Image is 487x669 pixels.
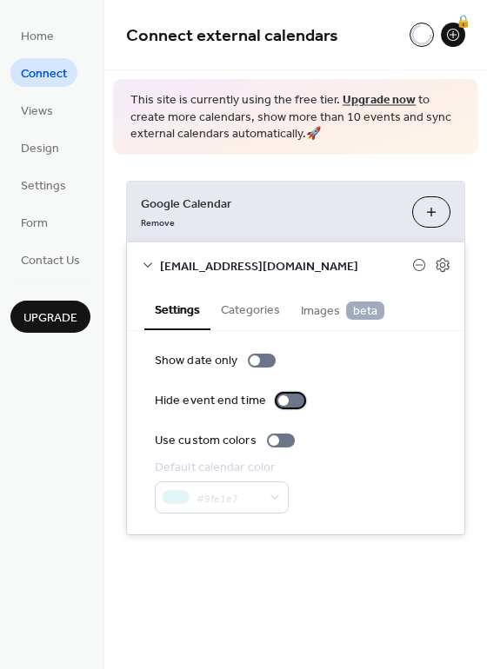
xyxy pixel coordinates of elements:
div: Show date only [155,352,237,370]
span: Connect external calendars [126,19,338,53]
a: Design [10,133,70,162]
span: Connect [21,65,67,83]
button: Settings [144,288,210,330]
span: Home [21,28,54,46]
div: Use custom colors [155,432,257,450]
span: Design [21,140,59,158]
span: Remove [141,216,175,229]
span: Contact Us [21,252,80,270]
a: Home [10,21,64,50]
a: Views [10,96,63,124]
div: Hide event end time [155,392,266,410]
span: Views [21,103,53,121]
span: Form [21,215,48,233]
span: Settings [21,177,66,195]
span: Upgrade [23,309,77,328]
a: Contact Us [10,245,90,274]
a: Upgrade now [343,89,416,112]
div: Default calendar color [155,459,285,477]
button: Categories [210,288,290,328]
span: [EMAIL_ADDRESS][DOMAIN_NAME] [160,257,412,275]
a: Form [10,208,58,236]
a: Connect [10,58,77,87]
span: Google Calendar [141,195,398,213]
span: Images [301,301,384,321]
span: beta [346,301,384,320]
a: Settings [10,170,77,199]
span: This site is currently using the free tier. to create more calendars, show more than 10 events an... [130,92,461,143]
button: Upgrade [10,301,90,333]
button: Images beta [290,288,395,329]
